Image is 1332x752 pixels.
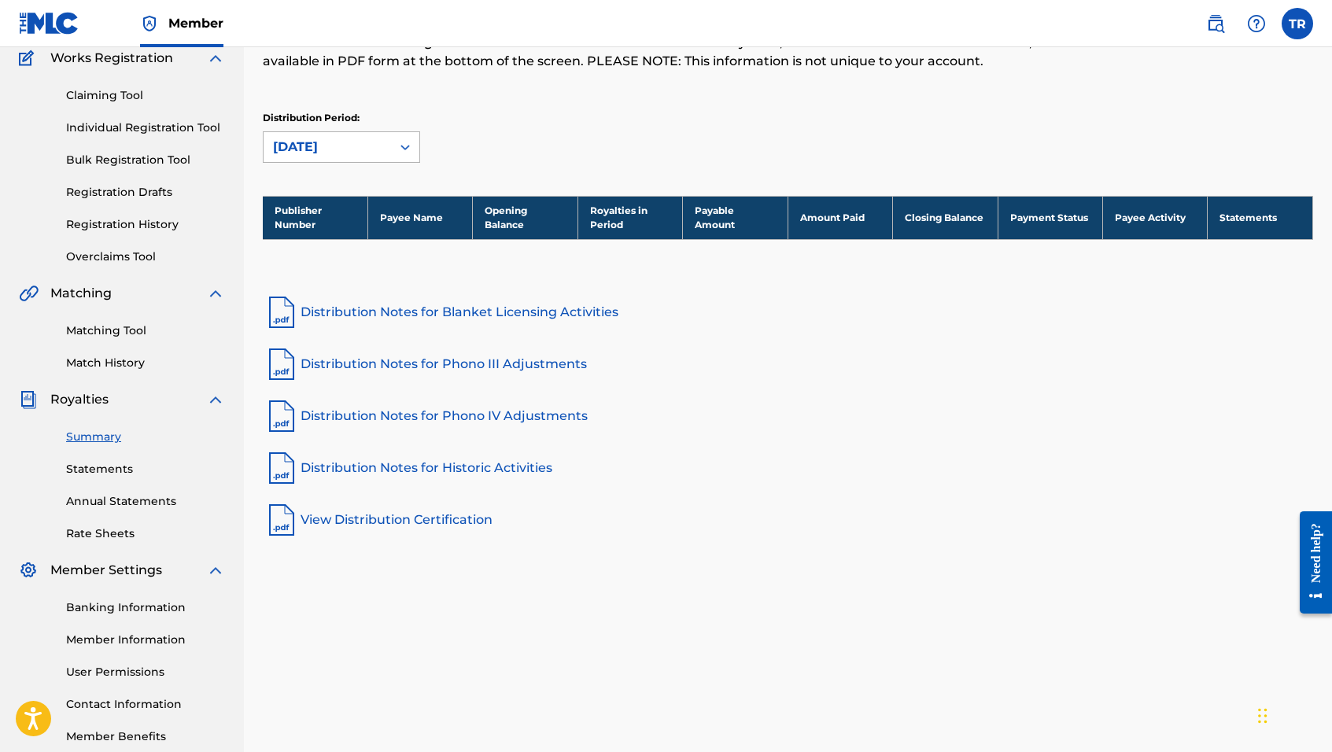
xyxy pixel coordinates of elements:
[263,111,420,125] p: Distribution Period:
[1258,692,1267,739] div: Drag
[66,120,225,136] a: Individual Registration Tool
[1206,14,1225,33] img: search
[998,196,1102,239] th: Payment Status
[50,284,112,303] span: Matching
[263,501,301,539] img: pdf
[1208,196,1313,239] th: Statements
[66,696,225,713] a: Contact Information
[19,561,38,580] img: Member Settings
[66,664,225,680] a: User Permissions
[273,138,382,157] div: [DATE]
[66,152,225,168] a: Bulk Registration Tool
[66,632,225,648] a: Member Information
[263,449,1313,487] a: Distribution Notes for Historic Activities
[50,390,109,409] span: Royalties
[140,14,159,33] img: Top Rightsholder
[66,323,225,339] a: Matching Tool
[1200,8,1231,39] a: Public Search
[263,397,1313,435] a: Distribution Notes for Phono IV Adjustments
[66,429,225,445] a: Summary
[1247,14,1266,33] img: help
[66,493,225,510] a: Annual Statements
[66,525,225,542] a: Rate Sheets
[50,49,173,68] span: Works Registration
[19,49,39,68] img: Works Registration
[1288,497,1332,627] iframe: Resource Center
[367,196,472,239] th: Payee Name
[263,345,1313,383] a: Distribution Notes for Phono III Adjustments
[263,196,367,239] th: Publisher Number
[19,12,79,35] img: MLC Logo
[1103,196,1208,239] th: Payee Activity
[263,397,301,435] img: pdf
[263,345,301,383] img: pdf
[168,14,223,32] span: Member
[263,293,1313,331] a: Distribution Notes for Blanket Licensing Activities
[206,284,225,303] img: expand
[263,293,301,331] img: pdf
[1282,8,1313,39] div: User Menu
[66,216,225,233] a: Registration History
[19,284,39,303] img: Matching
[263,501,1313,539] a: View Distribution Certification
[683,196,788,239] th: Payable Amount
[206,561,225,580] img: expand
[66,461,225,477] a: Statements
[263,33,1072,71] p: Notes on blanket licensing activities and dates for historical unmatched royalties, as well as th...
[473,196,577,239] th: Opening Balance
[788,196,892,239] th: Amount Paid
[66,249,225,265] a: Overclaims Tool
[1253,676,1332,752] iframe: Chat Widget
[66,599,225,616] a: Banking Information
[1241,8,1272,39] div: Help
[206,49,225,68] img: expand
[66,355,225,371] a: Match History
[66,728,225,745] a: Member Benefits
[50,561,162,580] span: Member Settings
[577,196,682,239] th: Royalties in Period
[66,87,225,104] a: Claiming Tool
[66,184,225,201] a: Registration Drafts
[206,390,225,409] img: expand
[893,196,998,239] th: Closing Balance
[19,390,38,409] img: Royalties
[263,449,301,487] img: pdf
